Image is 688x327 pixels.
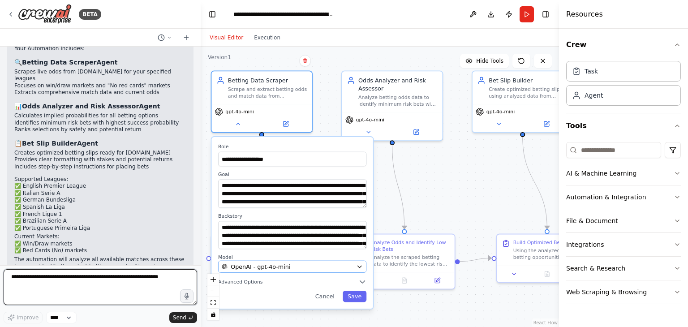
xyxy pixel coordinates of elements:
[513,248,593,261] div: Using the analyzed low-risk betting opportunities, construct an optimized betting slip suitable f...
[14,150,186,157] li: Creates optimized betting slips ready for [DOMAIN_NAME]
[14,45,186,52] h2: Your Automation Includes:
[388,145,408,229] g: Edge from 78ad7b98-4f5a-494a-a891-3f7f4c1abba2 to 34ddee5c-179f-443f-87ed-8319d8c6e720
[179,32,193,43] button: Start a new chat
[460,54,509,68] button: Hide Tools
[218,171,366,178] label: Goal
[566,138,681,311] div: Tools
[180,289,193,303] button: Click to speak your automation idea
[496,234,598,283] div: Build Optimized Betting SlipUsing the analyzed low-risk betting opportunities, construct an optim...
[370,239,450,252] div: Analyze Odds and Identify Low-Risk Bets
[14,82,186,90] li: Focuses on win/draw markets and "No red cards" markets
[14,126,186,133] li: Ranks selections by safety and potential return
[79,9,101,20] div: BETA
[173,314,186,321] span: Send
[513,239,582,246] div: Build Optimized Betting Slip
[14,156,186,163] li: Provides clear formatting with stakes and potential returns
[393,127,439,137] button: Open in side panel
[14,58,186,67] h3: 🔍 Agent
[218,254,366,261] label: Model
[566,233,681,256] button: Integrations
[423,275,451,285] button: Open in side panel
[353,234,456,290] div: Analyze Odds and Identify Low-Risk BetsAnalyze the scraped betting data to identify the lowest ri...
[204,32,249,43] button: Visual Editor
[154,32,176,43] button: Switch to previous chat
[585,67,598,76] div: Task
[218,278,366,286] button: Advanced Options
[225,108,254,115] span: gpt-4o-mini
[206,8,219,21] button: Hide left sidebar
[207,297,219,309] button: fit view
[14,112,186,120] li: Calculates implied probabilities for all betting options
[476,57,503,65] span: Hide Tools
[218,143,366,150] label: Role
[218,279,263,285] span: Advanced Options
[356,116,384,123] span: gpt-4o-mini
[310,291,340,302] button: Cancel
[566,57,681,113] div: Crew
[566,185,681,209] button: Automation & Integration
[4,312,43,323] button: Improve
[585,91,603,100] div: Agent
[249,32,286,43] button: Execution
[207,285,219,297] button: zoom out
[14,102,186,111] h3: 📊 Agent
[14,183,186,232] p: ✅ English Premier League ✅ Italian Serie A ✅ German Bundesliga ✅ Spanish La Liga ✅ French Ligue 1...
[14,139,186,148] h3: 📋 Agent
[299,55,311,67] button: Delete node
[489,86,568,99] div: Create optimized betting slips using analyzed data from {target_leagues} and {bet_markets}. Build...
[218,261,366,273] button: OpenAI - gpt-4o-mini
[218,213,366,219] label: Backstory
[211,71,313,133] div: Betting Data ScraperScrape and extract betting odds and match data from [DOMAIN_NAME] for {target...
[460,254,491,265] g: Edge from 34ddee5c-179f-443f-87ed-8319d8c6e720 to 33338875-0a67-4de8-babe-96ec974a6174
[566,9,603,20] h4: Resources
[14,176,186,183] h2: Supported Leagues:
[208,54,231,61] div: Version 1
[169,312,197,323] button: Send
[262,119,309,129] button: Open in side panel
[22,140,77,147] strong: Bet Slip Builder
[17,314,39,321] span: Improve
[524,119,570,129] button: Open in side panel
[358,94,438,107] div: Analyze betting odds data to identify minimum risk bets with highest probability of success for {...
[387,275,421,285] button: No output available
[519,137,551,229] g: Edge from 8b6b7d9b-092f-460d-a571-17e4a540bad2 to 33338875-0a67-4de8-babe-96ec974a6174
[14,233,186,241] h2: Current Markets:
[533,320,558,325] a: React Flow attribution
[207,274,219,320] div: React Flow controls
[231,262,290,271] span: OpenAI - gpt-4o-mini
[486,108,515,115] span: gpt-4o-mini
[22,59,96,66] strong: Betting Data Scraper
[207,309,219,320] button: toggle interactivity
[343,291,366,302] button: Save
[566,32,681,57] button: Crew
[489,76,568,84] div: Bet Slip Builder
[233,10,334,19] nav: breadcrumb
[566,162,681,185] button: AI & Machine Learning
[358,76,438,92] div: Odds Analyzer and Risk Assessor
[207,274,219,285] button: zoom in
[566,257,681,280] button: Search & Research
[566,113,681,138] button: Tools
[539,8,552,21] button: Hide right sidebar
[530,269,564,279] button: No output available
[14,69,186,82] li: Scrapes live odds from [DOMAIN_NAME] for your specified leagues
[22,103,139,110] strong: Odds Analyzer and Risk Assessor
[566,209,681,232] button: File & Document
[472,71,574,133] div: Bet Slip BuilderCreate optimized betting slips using analyzed data from {target_leagues} and {bet...
[341,71,443,141] div: Odds Analyzer and Risk AssessorAnalyze betting odds data to identify minimum risk bets with highe...
[228,76,307,84] div: Betting Data Scraper
[228,86,307,99] div: Scrape and extract betting odds and match data from [DOMAIN_NAME] for {target_leagues} focusing o...
[370,254,450,267] div: Analyze the scraped betting data to identify the lowest risk betting opportunities. Calculate imp...
[14,256,186,277] p: The automation will analyze all available matches across these leagues, identify the safest betti...
[14,163,186,171] li: Includes step-by-step instructions for placing bets
[14,241,186,254] p: ✅ Win/Draw markets ✅ Red Cards (No) markets
[18,4,72,24] img: Logo
[14,89,186,96] li: Extracts comprehensive match data and current odds
[566,280,681,304] button: Web Scraping & Browsing
[14,120,186,127] li: Identifies minimum risk bets with highest success probability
